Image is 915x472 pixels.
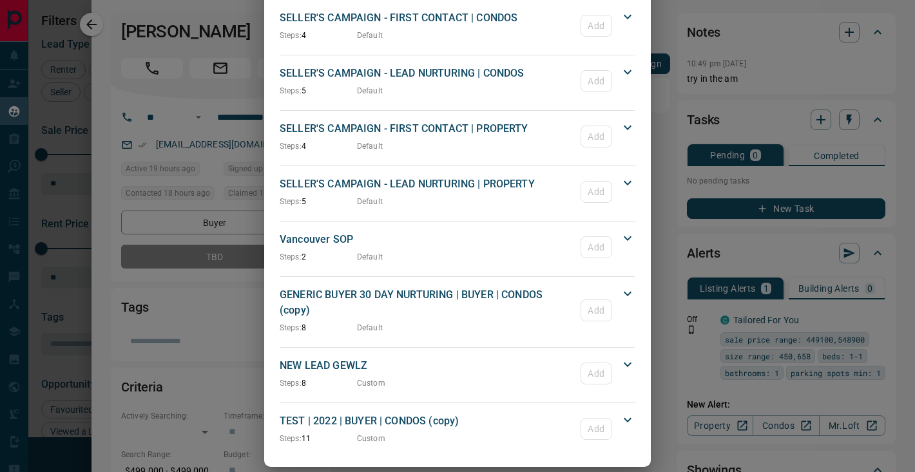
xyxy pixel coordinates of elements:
[280,323,302,332] span: Steps:
[357,377,385,389] p: Custom
[280,377,357,389] p: 8
[280,176,574,192] p: SELLER'S CAMPAIGN - LEAD NURTURING | PROPERTY
[280,355,635,392] div: NEW LEAD GEWLZSteps:8CustomAdd
[280,434,302,443] span: Steps:
[280,8,635,44] div: SELLER'S CAMPAIGN - FIRST CONTACT | CONDOSSteps:4DefaultAdd
[357,433,385,444] p: Custom
[280,379,302,388] span: Steps:
[280,322,357,334] p: 8
[280,66,574,81] p: SELLER'S CAMPAIGN - LEAD NURTURING | CONDOS
[280,31,302,40] span: Steps:
[280,411,635,447] div: TEST | 2022 | BUYER | CONDOS (copy)Steps:11CustomAdd
[280,433,357,444] p: 11
[280,287,574,318] p: GENERIC BUYER 30 DAY NURTURING | BUYER | CONDOS (copy)
[280,174,635,210] div: SELLER'S CAMPAIGN - LEAD NURTURING | PROPERTYSteps:5DefaultAdd
[357,140,383,152] p: Default
[280,358,574,373] p: NEW LEAD GEWLZ
[280,285,635,336] div: GENERIC BUYER 30 DAY NURTURING | BUYER | CONDOS (copy)Steps:8DefaultAdd
[280,63,635,99] div: SELLER'S CAMPAIGN - LEAD NURTURING | CONDOSSteps:5DefaultAdd
[357,322,383,334] p: Default
[280,85,357,97] p: 5
[280,86,302,95] span: Steps:
[280,413,574,429] p: TEST | 2022 | BUYER | CONDOS (copy)
[280,251,357,263] p: 2
[280,196,357,207] p: 5
[280,232,574,247] p: Vancouver SOP
[280,197,302,206] span: Steps:
[357,196,383,207] p: Default
[280,10,574,26] p: SELLER'S CAMPAIGN - FIRST CONTACT | CONDOS
[280,229,635,265] div: Vancouver SOPSteps:2DefaultAdd
[357,30,383,41] p: Default
[357,85,383,97] p: Default
[280,252,302,261] span: Steps:
[280,118,635,155] div: SELLER'S CAMPAIGN - FIRST CONTACT | PROPERTYSteps:4DefaultAdd
[280,30,357,41] p: 4
[357,251,383,263] p: Default
[280,121,574,137] p: SELLER'S CAMPAIGN - FIRST CONTACT | PROPERTY
[280,140,357,152] p: 4
[280,142,302,151] span: Steps:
